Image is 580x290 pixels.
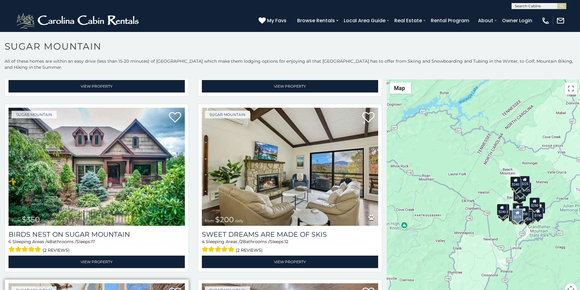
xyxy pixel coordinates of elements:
a: About [475,15,496,26]
span: 6 [9,239,11,244]
div: Sleeping Areas / Bathrooms / Sleeps: [202,239,378,254]
div: $190 [533,208,543,219]
span: 2 [240,239,243,244]
img: White-1-2.png [15,12,142,30]
span: from [12,218,21,223]
div: Sleeping Areas / Bathrooms / Sleeps: [9,239,185,254]
div: $300 [513,203,523,215]
img: Sweet Dreams Are Made Of Skis [202,108,378,226]
a: Sugar Mountain [205,111,250,118]
div: $125 [521,182,531,194]
span: My Favs [267,17,286,24]
a: Sweet Dreams Are Made Of Skis [202,230,378,239]
div: $375 [512,209,523,221]
a: View Property [202,256,378,268]
span: $200 [215,215,234,224]
div: $1,095 [513,190,526,201]
div: $155 [511,210,522,222]
span: daily [235,218,244,223]
a: Sugar Mountain [12,111,57,118]
span: from [205,218,214,223]
span: daily [41,218,50,223]
a: Birds Nest On Sugar Mountain from $350 daily [9,108,185,226]
a: Owner Login [499,15,535,26]
a: View Property [9,80,185,93]
span: Map [394,85,405,91]
img: Birds Nest On Sugar Mountain [9,108,185,226]
div: $240 [511,176,521,188]
button: Toggle fullscreen view [565,82,577,95]
img: phone-regular-white.png [541,16,550,25]
a: Real Estate [391,15,425,26]
span: (2 reviews) [43,246,70,254]
span: 4 [47,239,49,244]
div: $190 [512,203,523,214]
a: Rental Program [428,15,472,26]
span: $350 [22,215,40,224]
div: $200 [519,206,529,218]
a: Sweet Dreams Are Made Of Skis from $200 daily [202,108,378,226]
div: $155 [535,202,545,214]
button: Change map style [390,82,411,94]
div: $250 [529,197,540,209]
span: 12 [284,239,288,244]
span: (2 reviews) [236,246,263,254]
a: Local Area Guide [341,15,388,26]
div: $195 [526,209,536,221]
span: 4 [202,239,205,244]
div: $240 [497,204,507,215]
img: mail-regular-white.png [556,16,565,25]
a: Browse Rentals [294,15,338,26]
a: View Property [202,80,378,93]
a: My Favs [258,17,288,25]
a: Add to favorites [169,111,181,124]
a: Birds Nest On Sugar Mountain [9,230,185,239]
span: 17 [91,239,95,244]
a: View Property [9,256,185,268]
div: $225 [520,176,530,187]
a: Add to favorites [362,111,374,124]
